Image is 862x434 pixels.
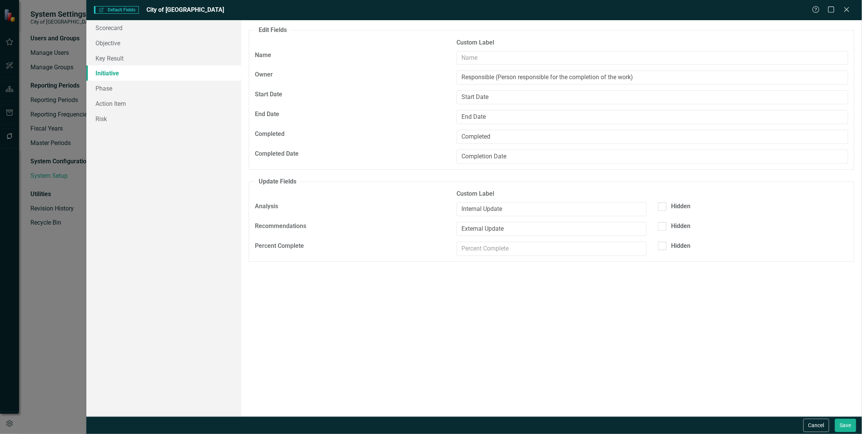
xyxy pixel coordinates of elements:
[86,20,242,35] a: Scorecard
[835,419,856,432] button: Save
[456,242,647,256] input: Percent Complete
[456,190,494,197] strong: Custom Label
[94,6,139,14] span: Default Fields
[456,51,848,65] input: Name
[456,70,848,85] input: Owner
[255,222,306,230] strong: Recommendations
[255,150,299,157] strong: Completed Date
[146,6,224,13] span: City of [GEOGRAPHIC_DATA]
[255,26,291,35] legend: Edit Fields
[255,91,282,98] strong: Start Date
[456,150,848,164] input: Completed Date
[671,242,690,251] div: Hidden
[255,130,285,137] strong: Completed
[456,39,494,46] strong: Custom Label
[456,222,647,236] input: Recommendations
[255,110,279,118] strong: End Date
[86,81,242,96] a: Phase
[86,96,242,111] a: Action Item
[671,202,690,211] div: Hidden
[86,65,242,81] a: Initiative
[456,90,848,104] input: Start Date
[255,242,304,249] strong: Percent Complete
[456,130,848,144] input: Completed
[456,110,848,124] input: End Date
[456,202,647,216] input: Analysis
[86,35,242,51] a: Objective
[255,203,278,210] strong: Analysis
[255,177,300,186] legend: Update Fields
[255,51,271,59] strong: Name
[803,419,829,432] button: Cancel
[86,111,242,126] a: Risk
[255,71,273,78] strong: Owner
[671,222,690,231] div: Hidden
[86,51,242,66] a: Key Result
